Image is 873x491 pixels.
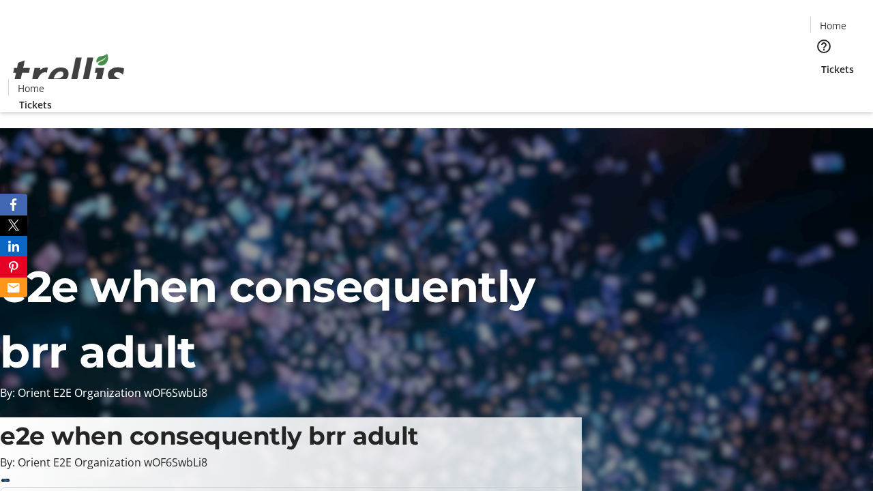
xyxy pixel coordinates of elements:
[810,33,838,60] button: Help
[821,62,854,76] span: Tickets
[810,76,838,104] button: Cart
[820,18,846,33] span: Home
[19,98,52,112] span: Tickets
[810,62,865,76] a: Tickets
[9,81,53,95] a: Home
[811,18,855,33] a: Home
[8,39,130,107] img: Orient E2E Organization wOF6SwbLi8's Logo
[18,81,44,95] span: Home
[8,98,63,112] a: Tickets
